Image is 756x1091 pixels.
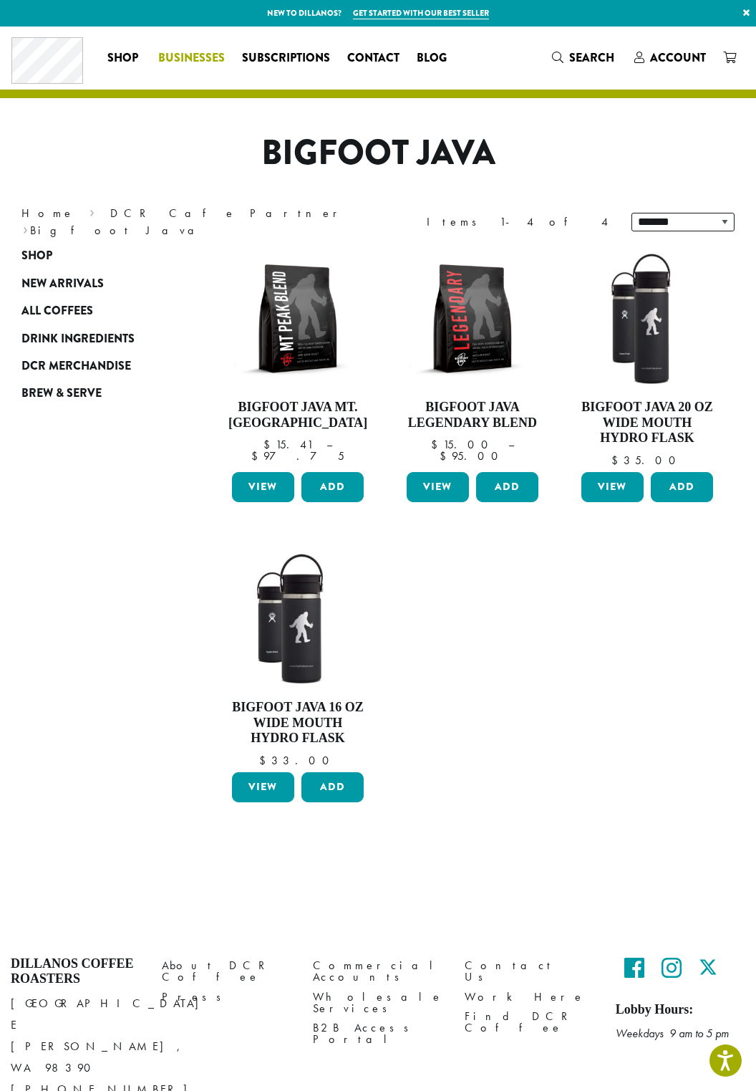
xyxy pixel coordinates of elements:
[21,275,104,293] span: New Arrivals
[440,448,452,463] span: $
[407,472,469,502] a: View
[651,472,713,502] button: Add
[21,247,52,265] span: Shop
[543,46,626,69] a: Search
[353,7,489,19] a: Get started with our best seller
[301,772,364,802] button: Add
[99,47,150,69] a: Shop
[110,206,347,221] a: DCR Cafe Partner
[162,956,291,987] a: About DCR Coffee
[313,956,442,987] a: Commercial Accounts
[228,249,367,388] img: BFJ_MtPeak_12oz-300x300.png
[228,549,367,688] img: LO2863-BFJ-Hydro-Flask-16oz-WM-wFlex-Sip-Lid-Black-300x300.jpg
[427,213,610,231] div: Items 1-4 of 4
[403,400,542,431] h4: Bigfoot Java Legendary Blend
[259,753,271,768] span: $
[650,49,706,66] span: Account
[21,380,168,407] a: Brew & Serve
[107,49,138,67] span: Shop
[242,49,330,67] span: Subscriptions
[465,956,594,987] a: Contact Us
[569,49,614,66] span: Search
[417,49,447,67] span: Blog
[228,400,367,431] h4: Bigfoot Java Mt. [GEOGRAPHIC_DATA]
[11,133,745,174] h1: Bigfoot Java
[508,437,514,452] span: –
[403,249,542,466] a: Bigfoot Java Legendary Blend
[616,1026,729,1041] em: Weekdays 9 am to 5 pm
[11,956,140,987] h4: Dillanos Coffee Roasters
[313,1018,442,1049] a: B2B Access Portal
[21,385,102,403] span: Brew & Serve
[263,437,276,452] span: $
[465,1006,594,1037] a: Find DCR Coffee
[232,472,294,502] a: View
[440,448,505,463] bdi: 95.00
[89,200,94,222] span: ›
[21,242,168,269] a: Shop
[21,205,357,239] nav: Breadcrumb
[313,987,442,1018] a: Wholesale Services
[21,297,168,325] a: All Coffees
[581,472,644,502] a: View
[578,249,717,466] a: Bigfoot Java 20 oz Wide Mouth Hydro Flask $35.00
[578,249,717,388] img: LO2867-BFJ-Hydro-Flask-20oz-WM-wFlex-Sip-Lid-Black-300x300.jpg
[347,49,399,67] span: Contact
[21,352,168,380] a: DCR Merchandise
[21,357,131,375] span: DCR Merchandise
[578,400,717,446] h4: Bigfoot Java 20 oz Wide Mouth Hydro Flask
[263,437,313,452] bdi: 15.41
[431,437,495,452] bdi: 15.00
[616,1002,745,1018] h5: Lobby Hours:
[251,448,263,463] span: $
[21,270,168,297] a: New Arrivals
[465,987,594,1006] a: Work Here
[301,472,364,502] button: Add
[611,453,624,468] span: $
[228,549,367,766] a: Bigfoot Java 16 oz Wide Mouth Hydro Flask $33.00
[232,772,294,802] a: View
[228,700,367,746] h4: Bigfoot Java 16 oz Wide Mouth Hydro Flask
[611,453,682,468] bdi: 35.00
[228,249,367,466] a: Bigfoot Java Mt. [GEOGRAPHIC_DATA]
[259,753,336,768] bdi: 33.00
[23,217,28,239] span: ›
[403,249,542,388] img: BFJ_Legendary_12oz-300x300.png
[251,448,344,463] bdi: 97.75
[476,472,538,502] button: Add
[21,330,135,348] span: Drink Ingredients
[158,49,225,67] span: Businesses
[21,325,168,352] a: Drink Ingredients
[431,437,443,452] span: $
[21,206,74,221] a: Home
[326,437,332,452] span: –
[162,987,291,1006] a: Press
[21,302,93,320] span: All Coffees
